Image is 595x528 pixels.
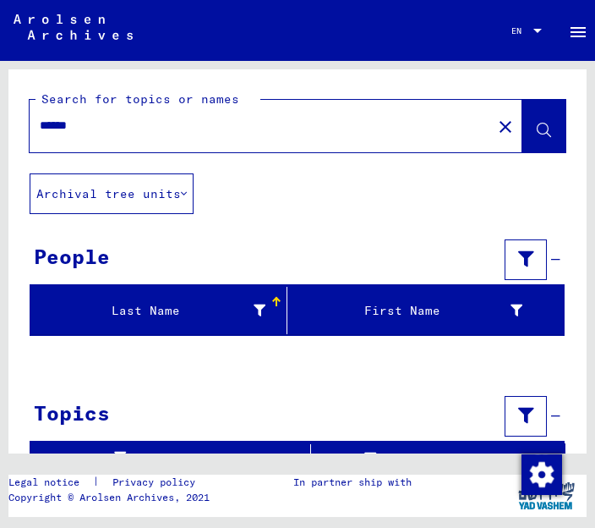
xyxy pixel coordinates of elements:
[318,445,549,472] div: Title
[294,297,543,324] div: First Name
[37,445,314,472] div: Signature
[561,14,595,47] button: Toggle sidenav
[30,287,287,334] mat-header-cell: Last Name
[515,475,578,517] img: yv_logo.png
[14,14,133,40] img: Arolsen_neg.svg
[495,117,516,137] mat-icon: close
[8,490,216,505] p: Copyright © Arolsen Archives, 2021
[99,475,216,490] a: Privacy policy
[287,287,564,334] mat-header-cell: First Name
[8,475,216,490] div: |
[30,173,194,214] button: Archival tree units
[293,475,412,490] p: In partner ship with
[489,109,522,143] button: Clear
[34,398,110,428] div: Topics
[41,91,239,107] mat-label: Search for topics or names
[511,26,530,36] span: EN
[34,241,110,272] div: People
[37,302,265,320] div: Last Name
[294,302,522,320] div: First Name
[37,297,287,324] div: Last Name
[37,449,297,467] div: Signature
[318,450,532,468] div: Title
[568,22,588,42] mat-icon: Side nav toggle icon
[521,454,562,495] img: Change consent
[8,475,93,490] a: Legal notice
